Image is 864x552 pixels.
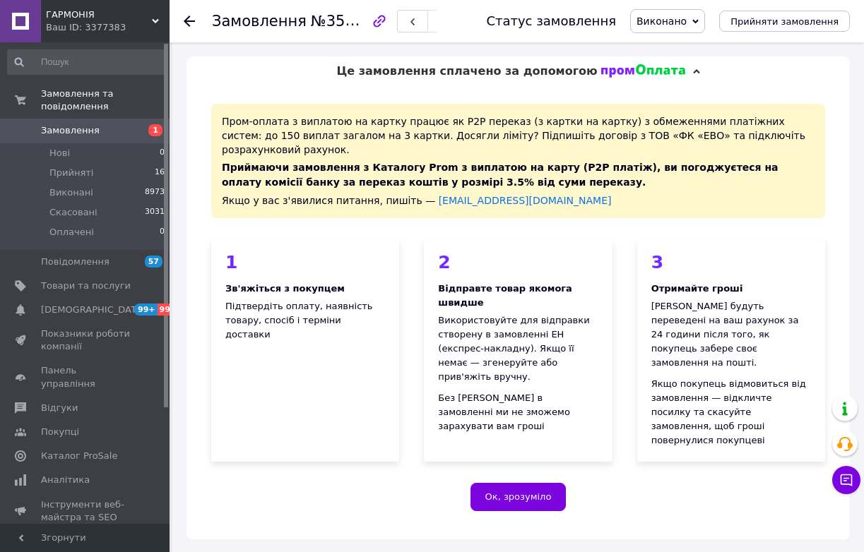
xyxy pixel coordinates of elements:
span: 99+ [134,304,158,316]
span: Скасовані [49,206,97,219]
span: Приймаючи замовлення з Каталогу Prom з виплатою на карту (Р2Р платіж), ви погоджуєтеся на оплату ... [222,162,779,188]
div: 3 [651,253,811,271]
div: Підтвердіть оплату, наявність товару, спосіб і терміни доставки [225,299,385,342]
div: Якщо у вас з'явилися питання, пишіть — [222,193,815,208]
div: 2 [438,253,598,271]
span: Прийняти замовлення [730,16,839,27]
span: №356749941 [311,12,411,30]
div: Ваш ID: 3377383 [46,21,170,34]
div: Повернутися назад [184,14,195,28]
img: evopay logo [601,64,686,78]
button: Ок, зрозуміло [471,483,567,511]
span: Товари та послуги [41,280,131,292]
span: Замовлення [41,124,100,137]
b: Зв'яжіться з покупцем [225,283,345,294]
div: Пром-оплата з виплатою на картку працює як P2P переказ (з картки на картку) з обмеженнями платіжн... [211,104,825,217]
span: 57 [145,256,162,268]
span: ГАРМОНІЯ [46,8,152,21]
input: Пошук [7,49,166,75]
span: Показники роботи компанії [41,328,131,353]
span: Панель управління [41,364,131,390]
span: Повідомлення [41,256,110,268]
div: Без [PERSON_NAME] в замовленні ми не зможемо зарахувати вам гроші [438,391,598,433]
span: [DEMOGRAPHIC_DATA] [41,304,146,316]
span: Це замовлення сплачено за допомогою [336,64,597,78]
span: 8973 [145,186,165,199]
div: Якщо покупець відмовиться від замовлення — відкличте посилку та скасуйте замовлення, щоб гроші по... [651,377,811,448]
span: 16 [155,167,165,179]
span: Оплачені [49,226,94,239]
div: [PERSON_NAME] будуть переведені на ваш рахунок за 24 години після того, як покупець забере своє з... [651,299,811,370]
span: Виконані [49,186,93,199]
button: Чат з покупцем [832,466,860,494]
b: Отримайте гроші [651,283,743,294]
span: Прийняті [49,167,93,179]
span: Ок, зрозуміло [485,491,552,502]
span: Аналітика [41,474,90,486]
span: Виконано [637,16,687,27]
button: Прийняти замовлення [719,11,850,32]
span: Покупці [41,426,79,438]
span: Нові [49,147,70,160]
div: 1 [225,253,385,271]
a: [EMAIL_ADDRESS][DOMAIN_NAME] [439,195,612,206]
span: Замовлення та повідомлення [41,88,170,113]
span: 0 [160,226,165,239]
div: Статус замовлення [486,14,616,28]
span: Замовлення [212,13,307,30]
span: Відгуки [41,402,78,414]
span: 0 [160,147,165,160]
span: 1 [148,124,162,136]
span: 99+ [158,304,181,316]
b: Відправте товар якомога швидше [438,283,572,308]
span: Інструменти веб-майстра та SEO [41,498,131,524]
div: Використовуйте для відправки створену в замовленні ЕН (експрес-накладну). Якщо її немає — згенеру... [438,313,598,384]
span: 3031 [145,206,165,219]
span: Каталог ProSale [41,450,117,462]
